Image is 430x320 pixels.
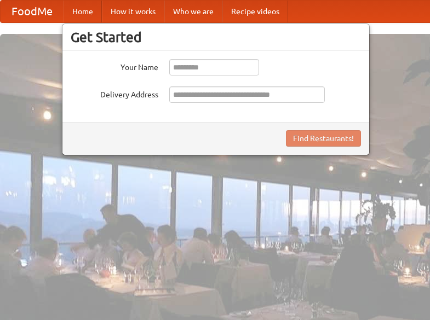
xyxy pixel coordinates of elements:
[222,1,288,22] a: Recipe videos
[64,1,102,22] a: Home
[102,1,164,22] a: How it works
[1,1,64,22] a: FoodMe
[71,59,158,73] label: Your Name
[164,1,222,22] a: Who we are
[71,29,361,45] h3: Get Started
[71,86,158,100] label: Delivery Address
[286,130,361,147] button: Find Restaurants!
